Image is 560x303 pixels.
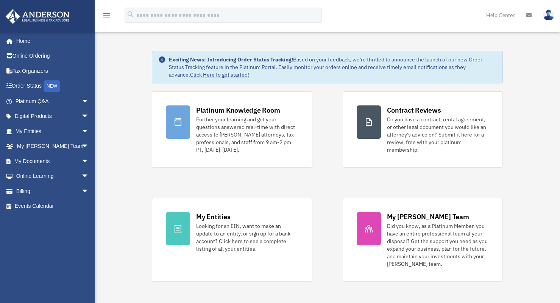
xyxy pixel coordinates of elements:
span: arrow_drop_down [81,184,97,199]
div: Platinum Knowledge Room [196,105,280,115]
a: Platinum Q&Aarrow_drop_down [5,94,100,109]
span: arrow_drop_down [81,169,97,184]
span: arrow_drop_down [81,94,97,109]
div: NEW [44,80,60,92]
div: Did you know, as a Platinum Member, you have an entire professional team at your disposal? Get th... [387,222,489,268]
a: menu [102,13,111,20]
span: arrow_drop_down [81,109,97,124]
img: User Pic [543,9,554,20]
div: Contract Reviews [387,105,441,115]
i: search [126,10,135,19]
img: Anderson Advisors Platinum Portal [3,9,72,24]
a: Tax Organizers [5,63,100,78]
a: Digital Productsarrow_drop_down [5,109,100,124]
a: Platinum Knowledge Room Further your learning and get your questions answered real-time with dire... [152,91,312,168]
a: Order StatusNEW [5,78,100,94]
div: My Entities [196,212,230,221]
a: Events Calendar [5,199,100,214]
a: Online Learningarrow_drop_down [5,169,100,184]
div: Based on your feedback, we're thrilled to announce the launch of our new Order Status Tracking fe... [169,56,496,78]
span: arrow_drop_down [81,124,97,139]
span: arrow_drop_down [81,154,97,169]
a: Online Ordering [5,49,100,64]
strong: Exciting News: Introducing Order Status Tracking! [169,56,293,63]
i: menu [102,11,111,20]
a: Click Here to get started! [190,71,249,78]
div: My [PERSON_NAME] Team [387,212,469,221]
div: Do you have a contract, rental agreement, or other legal document you would like an attorney's ad... [387,116,489,154]
a: My Entities Looking for an EIN, want to make an update to an entity, or sign up for a bank accoun... [152,198,312,282]
a: Billingarrow_drop_down [5,184,100,199]
a: My Entitiesarrow_drop_down [5,124,100,139]
div: Looking for an EIN, want to make an update to an entity, or sign up for a bank account? Click her... [196,222,298,253]
a: My [PERSON_NAME] Team Did you know, as a Platinum Member, you have an entire professional team at... [343,198,503,282]
a: My Documentsarrow_drop_down [5,154,100,169]
a: Contract Reviews Do you have a contract, rental agreement, or other legal document you would like... [343,91,503,168]
a: Home [5,33,97,49]
span: arrow_drop_down [81,139,97,154]
div: Further your learning and get your questions answered real-time with direct access to [PERSON_NAM... [196,116,298,154]
a: My [PERSON_NAME] Teamarrow_drop_down [5,139,100,154]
